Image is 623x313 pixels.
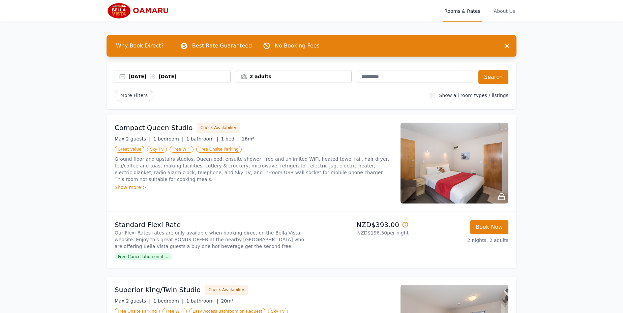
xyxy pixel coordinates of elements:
img: Bella Vista Oamaru [107,3,172,19]
h3: Superior King/Twin Studio [115,285,201,294]
span: Free Cancellation until ... [115,253,172,260]
p: 2 nights, 2 adults [414,237,508,244]
button: Check Availability [197,123,240,133]
span: 20m² [221,298,233,304]
span: Free WiFi [170,146,194,153]
p: NZD$196.50 per night [314,229,409,236]
div: 2 adults [236,73,352,80]
p: NZD$393.00 [314,220,409,229]
span: 16m² [242,136,254,142]
span: Why Book Direct? [111,39,169,53]
p: No Booking Fees [275,42,320,50]
span: 1 bedroom | [153,298,184,304]
span: 1 bathroom | [186,136,218,142]
button: Book Now [470,220,508,234]
button: Search [478,70,508,84]
div: [DATE] [DATE] [128,73,230,80]
h3: Compact Queen Studio [115,123,193,132]
p: Standard Flexi Rate [115,220,309,229]
p: Our Flexi-Rates rates are only available when booking direct on the Bella Vista website. Enjoy th... [115,229,309,250]
span: Great Value [115,146,144,153]
span: Max 2 guests | [115,136,151,142]
label: Show all room types / listings [439,93,508,98]
span: 1 bedroom | [153,136,184,142]
span: More Filters [115,90,153,101]
p: Ground floor and upstairs studios, Queen bed, ensuite shower, free and unlimited WiFi, heated tow... [115,156,392,183]
span: Sky TV [147,146,167,153]
button: Check Availability [205,285,248,295]
span: 1 bathroom | [186,298,218,304]
span: 1 bed | [221,136,239,142]
div: Show more > [115,184,392,191]
span: Free Onsite Parking [196,146,241,153]
p: Best Rate Guaranteed [192,42,252,50]
span: Max 2 guests | [115,298,151,304]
